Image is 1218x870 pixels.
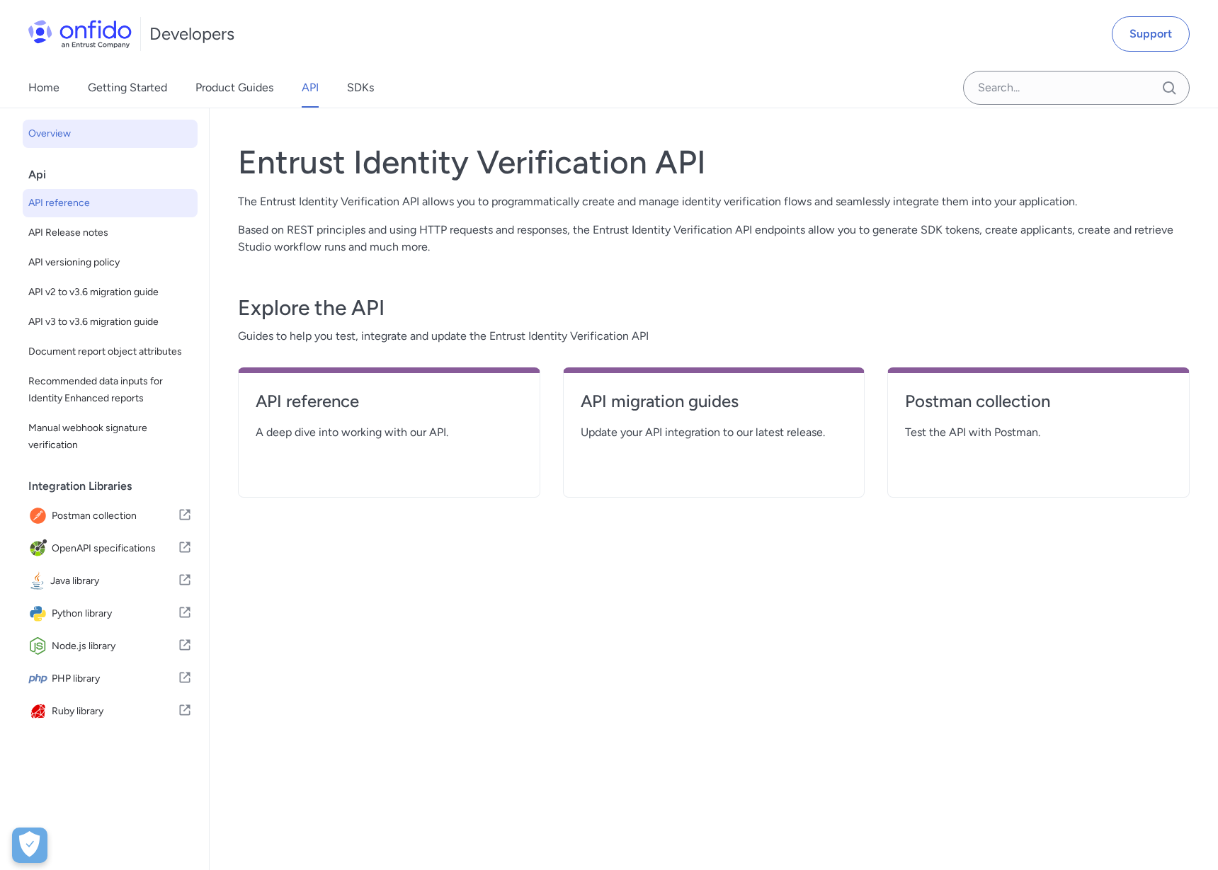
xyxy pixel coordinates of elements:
[963,71,1190,105] input: Onfido search input field
[28,68,59,108] a: Home
[238,193,1190,210] p: The Entrust Identity Verification API allows you to programmatically create and manage identity v...
[28,314,192,331] span: API v3 to v3.6 migration guide
[238,328,1190,345] span: Guides to help you test, integrate and update the Entrust Identity Verification API
[238,142,1190,182] h1: Entrust Identity Verification API
[50,571,178,591] span: Java library
[28,343,192,360] span: Document report object attributes
[905,390,1172,413] h4: Postman collection
[347,68,374,108] a: SDKs
[28,702,52,721] img: IconRuby library
[23,414,198,459] a: Manual webhook signature verification
[302,68,319,108] a: API
[28,20,132,48] img: Onfido Logo
[52,604,178,624] span: Python library
[28,506,52,526] img: IconPostman collection
[23,500,198,532] a: IconPostman collectionPostman collection
[23,189,198,217] a: API reference
[28,420,192,454] span: Manual webhook signature verification
[28,669,52,689] img: IconPHP library
[28,604,52,624] img: IconPython library
[149,23,234,45] h1: Developers
[28,224,192,241] span: API Release notes
[23,248,198,277] a: API versioning policy
[23,308,198,336] a: API v3 to v3.6 migration guide
[256,390,523,424] a: API reference
[23,338,198,366] a: Document report object attributes
[28,195,192,212] span: API reference
[195,68,273,108] a: Product Guides
[12,828,47,863] button: Open Preferences
[238,294,1190,322] h3: Explore the API
[905,390,1172,424] a: Postman collection
[28,284,192,301] span: API v2 to v3.6 migration guide
[52,636,178,656] span: Node.js library
[581,390,848,413] h4: API migration guides
[23,120,198,148] a: Overview
[23,278,198,307] a: API v2 to v3.6 migration guide
[256,424,523,441] span: A deep dive into working with our API.
[23,219,198,247] a: API Release notes
[28,571,50,591] img: IconJava library
[581,424,848,441] span: Update your API integration to our latest release.
[28,472,203,500] div: Integration Libraries
[52,539,178,559] span: OpenAPI specifications
[905,424,1172,441] span: Test the API with Postman.
[256,390,523,413] h4: API reference
[23,533,198,564] a: IconOpenAPI specificationsOpenAPI specifications
[23,631,198,662] a: IconNode.js libraryNode.js library
[1112,16,1190,52] a: Support
[23,663,198,694] a: IconPHP libraryPHP library
[28,373,192,407] span: Recommended data inputs for Identity Enhanced reports
[581,390,848,424] a: API migration guides
[28,125,192,142] span: Overview
[23,566,198,597] a: IconJava libraryJava library
[23,598,198,629] a: IconPython libraryPython library
[28,254,192,271] span: API versioning policy
[23,696,198,727] a: IconRuby libraryRuby library
[52,702,178,721] span: Ruby library
[88,68,167,108] a: Getting Started
[28,539,52,559] img: IconOpenAPI specifications
[28,636,52,656] img: IconNode.js library
[238,222,1190,256] p: Based on REST principles and using HTTP requests and responses, the Entrust Identity Verification...
[23,367,198,413] a: Recommended data inputs for Identity Enhanced reports
[12,828,47,863] div: Cookie Preferences
[52,506,178,526] span: Postman collection
[28,161,203,189] div: Api
[52,669,178,689] span: PHP library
